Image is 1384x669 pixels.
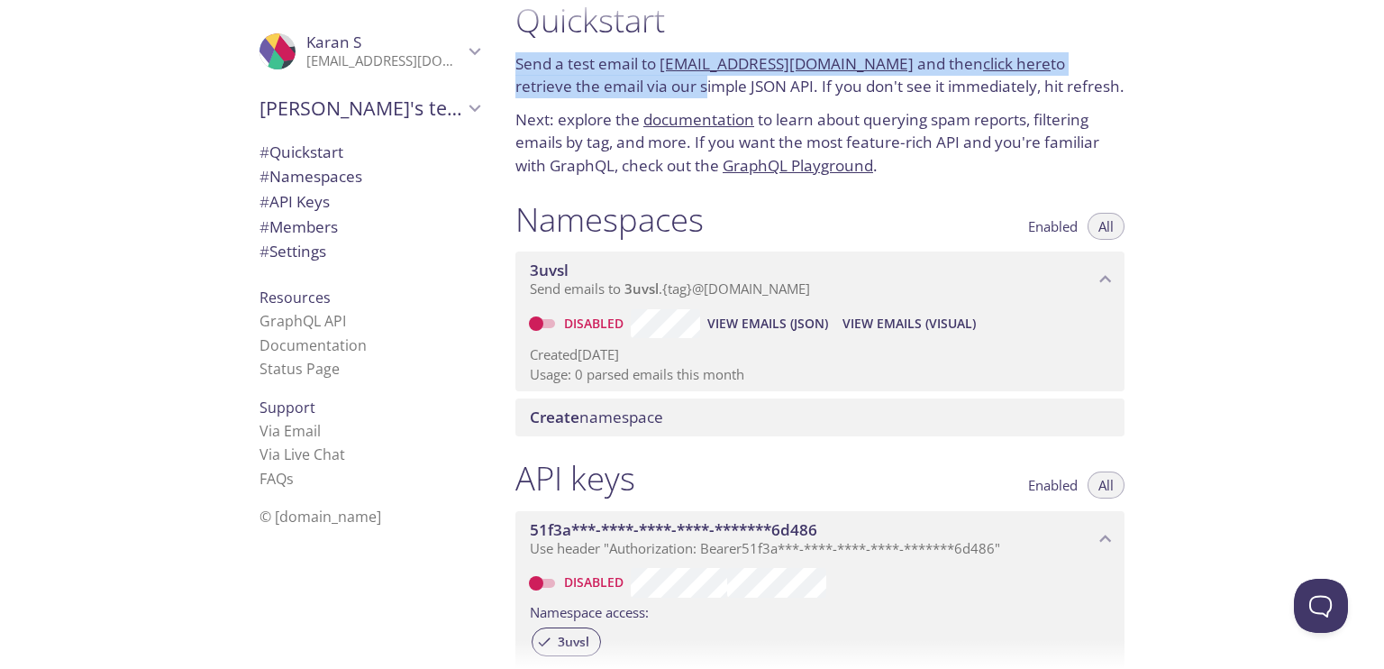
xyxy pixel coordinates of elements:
p: Next: explore the to learn about querying spam reports, filtering emails by tag, and more. If you... [515,108,1124,178]
div: Karan's team [245,85,494,132]
span: Settings [259,241,326,261]
button: All [1088,213,1124,240]
a: Disabled [561,573,631,591]
div: Namespaces [245,164,494,189]
span: namespace [530,407,663,427]
div: Karan S [245,22,494,81]
div: 3uvsl [532,628,601,656]
span: Support [259,398,315,417]
span: [PERSON_NAME]'s team [259,96,463,121]
span: 3uvsl [624,280,659,298]
a: [EMAIL_ADDRESS][DOMAIN_NAME] [660,53,914,74]
span: # [259,241,269,261]
a: Disabled [561,315,631,332]
div: Team Settings [245,239,494,264]
button: Enabled [1017,472,1088,499]
a: Status Page [259,359,340,379]
span: View Emails (Visual) [842,313,976,334]
h1: API keys [515,458,635,499]
span: s [287,469,294,489]
span: Members [259,216,338,237]
span: Send emails to . {tag} @[DOMAIN_NAME] [530,280,810,298]
span: View Emails (JSON) [707,313,828,334]
a: Via Live Chat [259,444,345,464]
a: Via Email [259,421,321,441]
p: [EMAIL_ADDRESS][DOMAIN_NAME] [306,52,463,70]
button: All [1088,472,1124,499]
p: Created [DATE] [530,345,1110,364]
span: 3uvsl [547,634,600,650]
span: © [DOMAIN_NAME] [259,507,381,527]
button: View Emails (Visual) [835,309,983,338]
p: Usage: 0 parsed emails this month [530,365,1110,384]
span: # [259,191,269,212]
div: 3uvsl namespace [515,252,1124,307]
p: Send a test email to and then to retrieve the email via our simple JSON API. If you don't see it ... [515,52,1124,98]
span: # [259,166,269,187]
a: click here [983,53,1051,74]
label: Namespace access: [530,598,649,624]
a: GraphQL API [259,311,346,331]
div: API Keys [245,189,494,215]
a: GraphQL Playground [723,155,873,176]
iframe: Help Scout Beacon - Open [1294,579,1348,633]
div: Create namespace [515,399,1124,436]
span: Namespaces [259,166,362,187]
div: Quickstart [245,140,494,165]
span: # [259,216,269,237]
span: Karan S [306,32,361,52]
button: View Emails (JSON) [700,309,835,338]
div: Members [245,215,494,240]
span: 3uvsl [530,260,569,280]
a: Documentation [259,335,367,355]
span: Resources [259,288,331,307]
a: FAQ [259,469,294,489]
span: Create [530,407,579,427]
a: documentation [643,109,754,130]
span: Quickstart [259,142,343,162]
span: API Keys [259,191,330,212]
h1: Namespaces [515,199,704,240]
span: # [259,142,269,162]
button: Enabled [1017,213,1088,240]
